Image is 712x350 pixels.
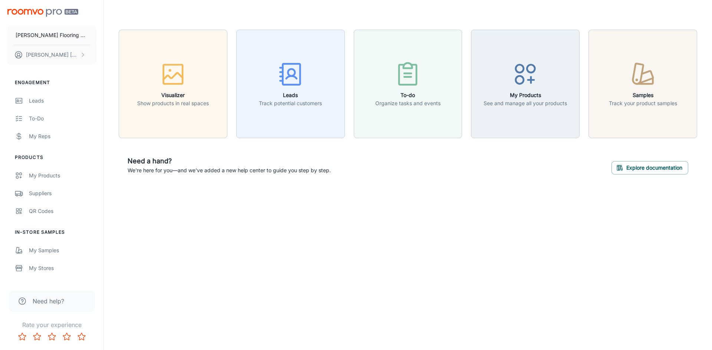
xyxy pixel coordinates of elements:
[7,26,96,45] button: [PERSON_NAME] Flooring Center
[259,91,322,99] h6: Leads
[612,163,688,171] a: Explore documentation
[236,30,345,138] button: LeadsTrack potential customers
[375,99,441,107] p: Organize tasks and events
[128,156,331,166] h6: Need a hand?
[354,30,462,138] button: To-doOrganize tasks and events
[609,91,677,99] h6: Samples
[589,30,697,138] button: SamplesTrack your product samples
[137,91,209,99] h6: Visualizer
[471,80,580,87] a: My ProductsSee and manage all your products
[259,99,322,107] p: Track potential customers
[29,189,96,197] div: Suppliers
[29,97,96,105] div: Leads
[29,207,96,215] div: QR Codes
[484,91,567,99] h6: My Products
[609,99,677,107] p: Track your product samples
[119,30,227,138] button: VisualizerShow products in real spaces
[354,80,462,87] a: To-doOrganize tasks and events
[7,9,78,17] img: Roomvo PRO Beta
[16,31,88,39] p: [PERSON_NAME] Flooring Center
[589,80,697,87] a: SamplesTrack your product samples
[29,171,96,180] div: My Products
[128,166,331,174] p: We're here for you—and we've added a new help center to guide you step by step.
[484,99,567,107] p: See and manage all your products
[375,91,441,99] h6: To-do
[7,45,96,64] button: [PERSON_NAME] [PERSON_NAME]
[29,132,96,140] div: My Reps
[236,80,345,87] a: LeadsTrack potential customers
[471,30,580,138] button: My ProductsSee and manage all your products
[612,161,688,174] button: Explore documentation
[26,51,78,59] p: [PERSON_NAME] [PERSON_NAME]
[137,99,209,107] p: Show products in real spaces
[29,114,96,123] div: To-do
